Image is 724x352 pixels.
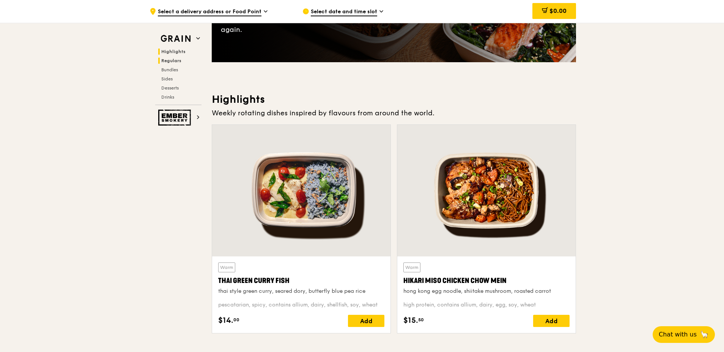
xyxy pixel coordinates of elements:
[418,317,424,323] span: 50
[233,317,239,323] span: 00
[158,8,261,16] span: Select a delivery address or Food Point
[161,94,174,100] span: Drinks
[403,275,570,286] div: Hikari Miso Chicken Chow Mein
[212,93,576,106] h3: Highlights
[403,262,420,272] div: Warm
[161,49,186,54] span: Highlights
[218,262,235,272] div: Warm
[158,110,193,126] img: Ember Smokery web logo
[161,58,181,63] span: Regulars
[533,315,570,327] div: Add
[311,8,377,16] span: Select date and time slot
[161,85,179,91] span: Desserts
[158,32,193,46] img: Grain web logo
[549,7,567,14] span: $0.00
[218,275,384,286] div: Thai Green Curry Fish
[700,330,709,339] span: 🦙
[403,301,570,309] div: high protein, contains allium, dairy, egg, soy, wheat
[218,315,233,326] span: $14.
[659,330,697,339] span: Chat with us
[403,315,418,326] span: $15.
[218,301,384,309] div: pescatarian, spicy, contains allium, dairy, shellfish, soy, wheat
[218,288,384,295] div: thai style green curry, seared dory, butterfly blue pea rice
[653,326,715,343] button: Chat with us🦙
[348,315,384,327] div: Add
[403,288,570,295] div: hong kong egg noodle, shiitake mushroom, roasted carrot
[212,108,576,118] div: Weekly rotating dishes inspired by flavours from around the world.
[161,67,178,72] span: Bundles
[161,76,173,82] span: Sides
